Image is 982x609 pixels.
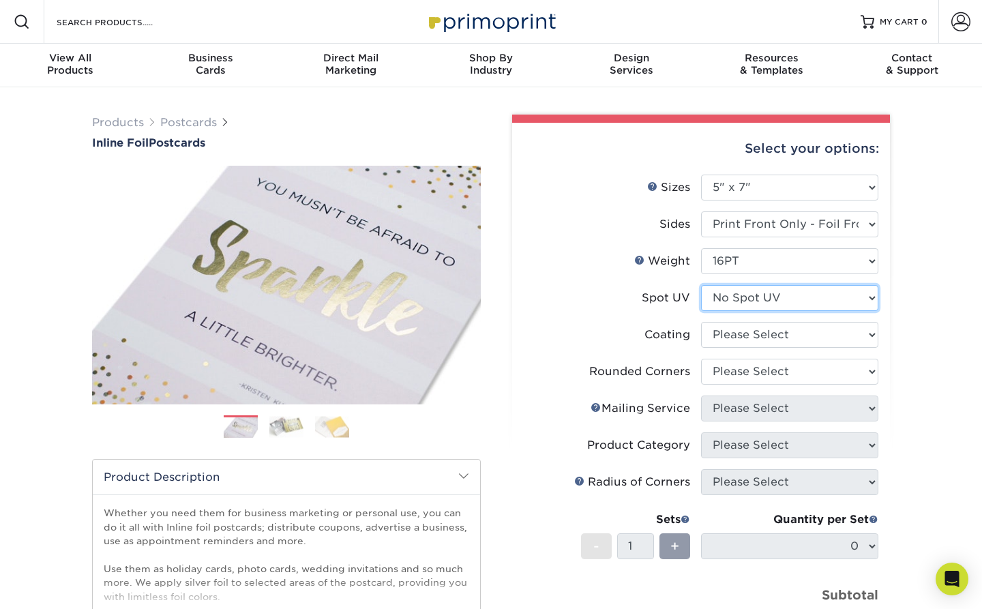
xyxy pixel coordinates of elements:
[701,511,878,528] div: Quantity per Set
[591,400,690,417] div: Mailing Service
[421,44,561,87] a: Shop ByIndustry
[523,123,879,175] div: Select your options:
[702,44,842,87] a: Resources& Templates
[589,363,690,380] div: Rounded Corners
[140,52,281,64] span: Business
[421,52,561,76] div: Industry
[269,416,303,437] img: Postcards 02
[642,290,690,306] div: Spot UV
[561,52,702,76] div: Services
[224,417,258,439] img: Postcards 01
[634,253,690,269] div: Weight
[644,327,690,343] div: Coating
[842,44,982,87] a: Contact& Support
[92,155,481,415] img: Inline Foil 01
[574,474,690,490] div: Radius of Corners
[140,52,281,76] div: Cards
[670,536,679,556] span: +
[593,536,599,556] span: -
[702,52,842,76] div: & Templates
[92,116,144,129] a: Products
[561,52,702,64] span: Design
[659,216,690,233] div: Sides
[921,17,927,27] span: 0
[423,7,559,36] img: Primoprint
[421,52,561,64] span: Shop By
[92,136,481,149] h1: Postcards
[587,437,690,454] div: Product Category
[822,587,878,602] strong: Subtotal
[140,44,281,87] a: BusinessCards
[93,460,480,494] h2: Product Description
[315,416,349,437] img: Postcards 03
[880,16,919,28] span: MY CART
[160,116,217,129] a: Postcards
[842,52,982,76] div: & Support
[280,52,421,64] span: Direct Mail
[561,44,702,87] a: DesignServices
[842,52,982,64] span: Contact
[581,511,690,528] div: Sets
[92,136,149,149] span: Inline Foil
[280,44,421,87] a: Direct MailMarketing
[92,136,481,149] a: Inline FoilPostcards
[936,563,968,595] div: Open Intercom Messenger
[702,52,842,64] span: Resources
[280,52,421,76] div: Marketing
[647,179,690,196] div: Sizes
[55,14,188,30] input: SEARCH PRODUCTS.....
